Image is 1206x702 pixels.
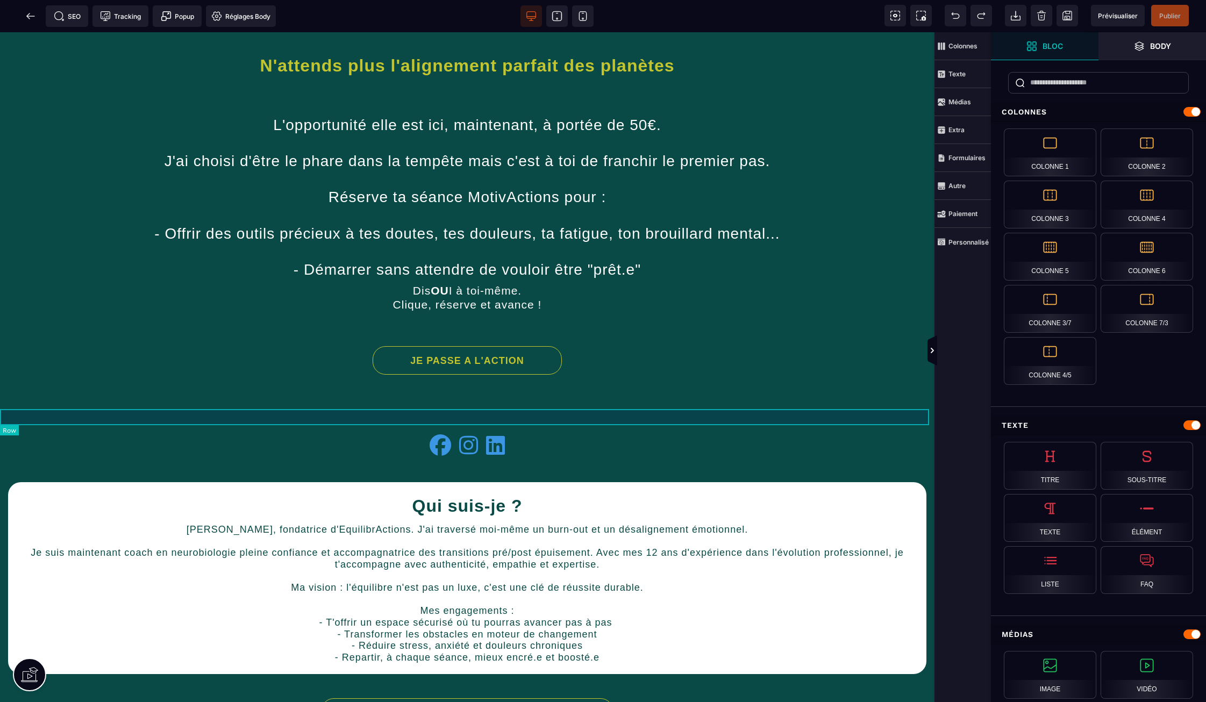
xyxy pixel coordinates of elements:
span: Ouvrir les calques [1098,32,1206,60]
span: Réglages Body [211,11,270,22]
span: Favicon [206,5,276,27]
span: Code de suivi [92,5,148,27]
span: Formulaires [934,144,991,172]
span: Créer une alerte modale [153,5,202,27]
span: Défaire [945,5,966,26]
span: Capture d'écran [910,5,932,26]
span: Voir bureau [520,5,542,27]
strong: Bloc [1043,42,1063,50]
span: Rétablir [970,5,992,26]
text: Dis I à toi-même. Clique, réserve et avance ! [16,249,918,281]
span: Tracking [100,11,141,22]
div: Colonne 2 [1101,128,1193,176]
text: L'opportunité elle est ici, maintenant, à portée de 50€. J'ai choisi d'être le phare dans la temp... [16,81,918,249]
strong: Extra [948,126,965,134]
a: LinkedIn [486,402,505,426]
strong: Body [1150,42,1171,50]
div: Colonne 4/5 [1004,337,1096,385]
a: Facebook [430,402,451,426]
span: Voir les composants [884,5,906,26]
span: Enregistrer le contenu [1151,5,1189,26]
span: Voir tablette [546,5,568,27]
span: Personnalisé [934,228,991,256]
div: Élément [1101,494,1193,542]
span: Colonnes [934,32,991,60]
span: Autre [934,172,991,200]
strong: Texte [948,70,966,78]
span: Aperçu [1091,5,1145,26]
span: SEO [54,11,81,22]
div: Titre [1004,442,1096,490]
div: Vidéo [1101,651,1193,699]
span: Voir mobile [572,5,594,27]
button: JE PASSE A L'ACTION [373,314,562,342]
div: Image [1004,651,1096,699]
strong: Personnalisé [948,238,989,246]
div: Liste [1004,546,1096,594]
div: Colonne 3/7 [1004,285,1096,333]
strong: Autre [948,182,966,190]
div: Texte [1004,494,1096,542]
div: Colonne 5 [1004,233,1096,281]
div: Texte [991,416,1206,435]
span: Métadata SEO [46,5,88,27]
div: Colonne 6 [1101,233,1193,281]
strong: Paiement [948,210,977,218]
span: Nettoyage [1031,5,1052,26]
div: Colonne 7/3 [1101,285,1193,333]
span: Popup [161,11,194,22]
b: OU [431,252,449,264]
button: Je découvre les valeurs de [PERSON_NAME] [321,666,613,694]
strong: Médias [948,98,971,106]
span: Extra [934,116,991,144]
div: Colonne 4 [1101,181,1193,228]
span: [PERSON_NAME], fondatrice d'EquilibrActions. J'ai traversé moi-même un burn-out et un désaligneme... [31,492,907,631]
strong: Formulaires [948,154,986,162]
span: Médias [934,88,991,116]
strong: Colonnes [948,42,977,50]
span: Retour [20,5,41,27]
div: Colonnes [991,102,1206,122]
h1: Qui suis-je ? [16,458,918,489]
h1: N'attends plus l'alignement parfait des planètes [16,18,918,49]
div: FAQ [1101,546,1193,594]
span: Enregistrer [1057,5,1078,26]
a: Instagram [459,402,478,426]
span: Importer [1005,5,1026,26]
span: Ouvrir les blocs [991,32,1098,60]
div: Médias [991,625,1206,644]
div: Colonne 1 [1004,128,1096,176]
span: Paiement [934,200,991,228]
span: Prévisualiser [1098,12,1138,20]
div: Sous-titre [1101,442,1193,490]
span: Texte [934,60,991,88]
span: Publier [1159,12,1181,20]
span: Afficher les vues [991,335,1002,367]
div: Colonne 3 [1004,181,1096,228]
